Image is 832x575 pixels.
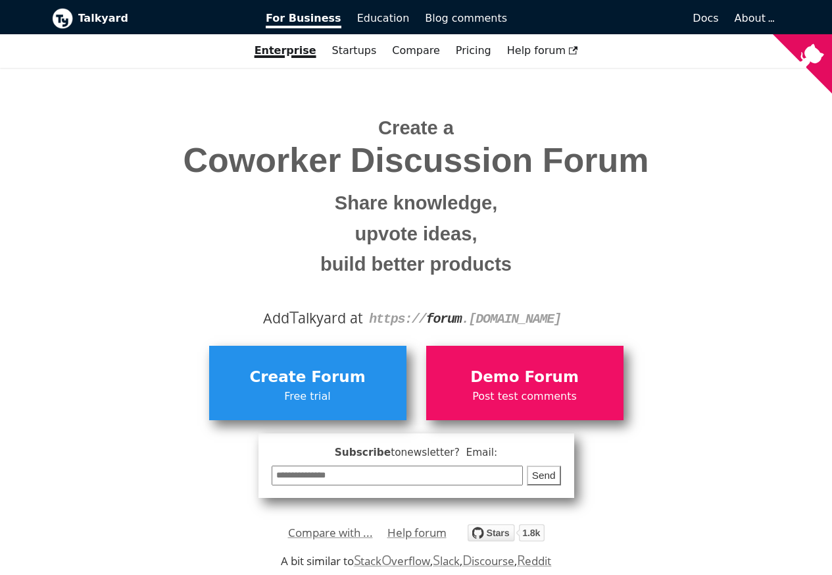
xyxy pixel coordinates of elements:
a: Slack [433,553,459,568]
span: Create Forum [216,365,400,390]
span: For Business [266,12,341,28]
small: upvote ideas, [62,219,771,250]
span: S [354,551,361,569]
a: Compare with ... [288,523,373,543]
a: About [735,12,773,24]
a: Star debiki/talkyard on GitHub [468,526,545,545]
button: Send [527,466,561,486]
a: For Business [258,7,349,30]
a: Blog comments [417,7,515,30]
a: Help forum [499,40,586,62]
span: Free trial [216,388,400,405]
strong: forum [426,312,462,327]
span: Help forum [507,44,578,57]
code: https:// . [DOMAIN_NAME] [369,312,561,327]
a: Docs [515,7,727,30]
a: Compare [392,44,440,57]
span: Subscribe [272,445,561,461]
a: Pricing [448,40,499,62]
a: Startups [324,40,385,62]
img: Talkyard logo [52,8,73,29]
span: Docs [693,12,718,24]
a: Create ForumFree trial [209,346,406,420]
small: build better products [62,249,771,280]
span: O [381,551,392,569]
a: StackOverflow [354,553,431,568]
a: Enterprise [247,40,324,62]
span: Create a [378,117,454,138]
span: S [433,551,440,569]
span: R [517,551,526,569]
a: Education [349,7,418,30]
span: Demo Forum [433,365,617,390]
a: Demo ForumPost test comments [426,346,624,420]
span: to newsletter ? Email: [391,447,497,458]
span: Blog comments [425,12,507,24]
a: Reddit [517,553,551,568]
img: talkyard.svg [468,524,545,541]
small: Share knowledge, [62,188,771,219]
span: Education [357,12,410,24]
b: Talkyard [78,10,248,27]
span: T [289,305,299,329]
a: Talkyard logoTalkyard [52,8,248,29]
div: Add alkyard at [62,307,771,329]
span: Post test comments [433,388,617,405]
span: Coworker Discussion Forum [62,142,771,179]
a: Discourse [462,553,514,568]
span: D [462,551,472,569]
a: Help forum [387,523,447,543]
